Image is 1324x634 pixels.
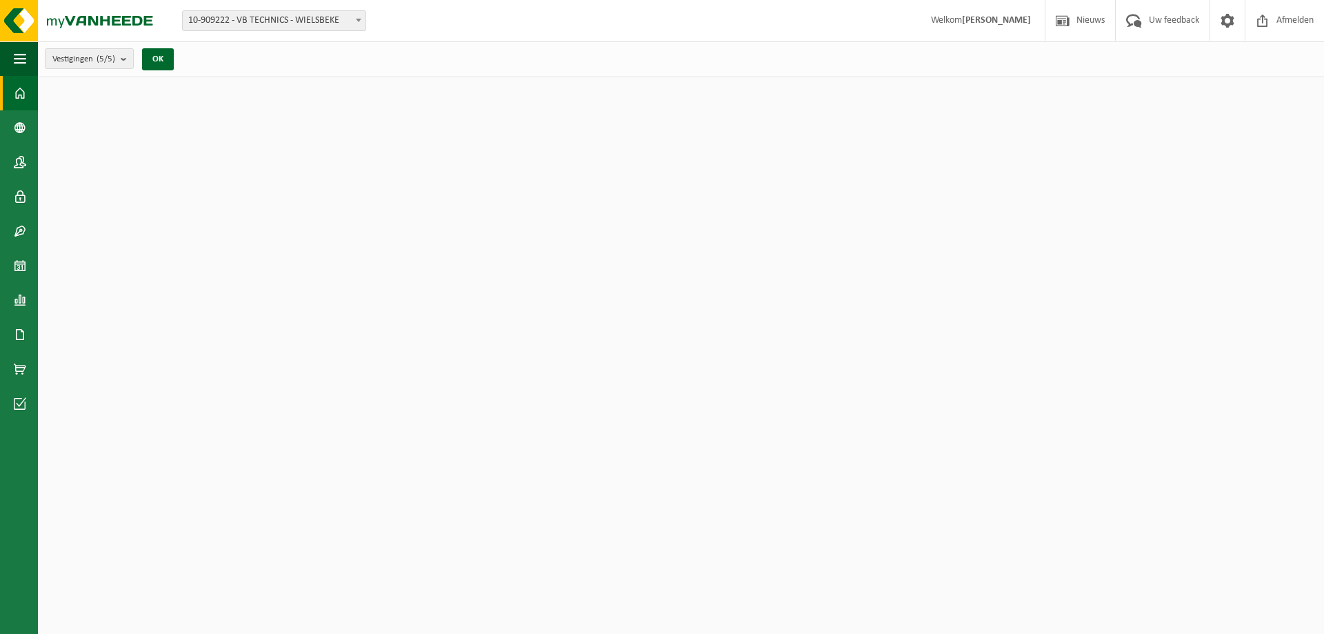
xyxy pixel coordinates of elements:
[45,48,134,69] button: Vestigingen(5/5)
[97,55,115,63] count: (5/5)
[52,49,115,70] span: Vestigingen
[183,11,365,30] span: 10-909222 - VB TECHNICS - WIELSBEKE
[962,15,1031,26] strong: [PERSON_NAME]
[182,10,366,31] span: 10-909222 - VB TECHNICS - WIELSBEKE
[142,48,174,70] button: OK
